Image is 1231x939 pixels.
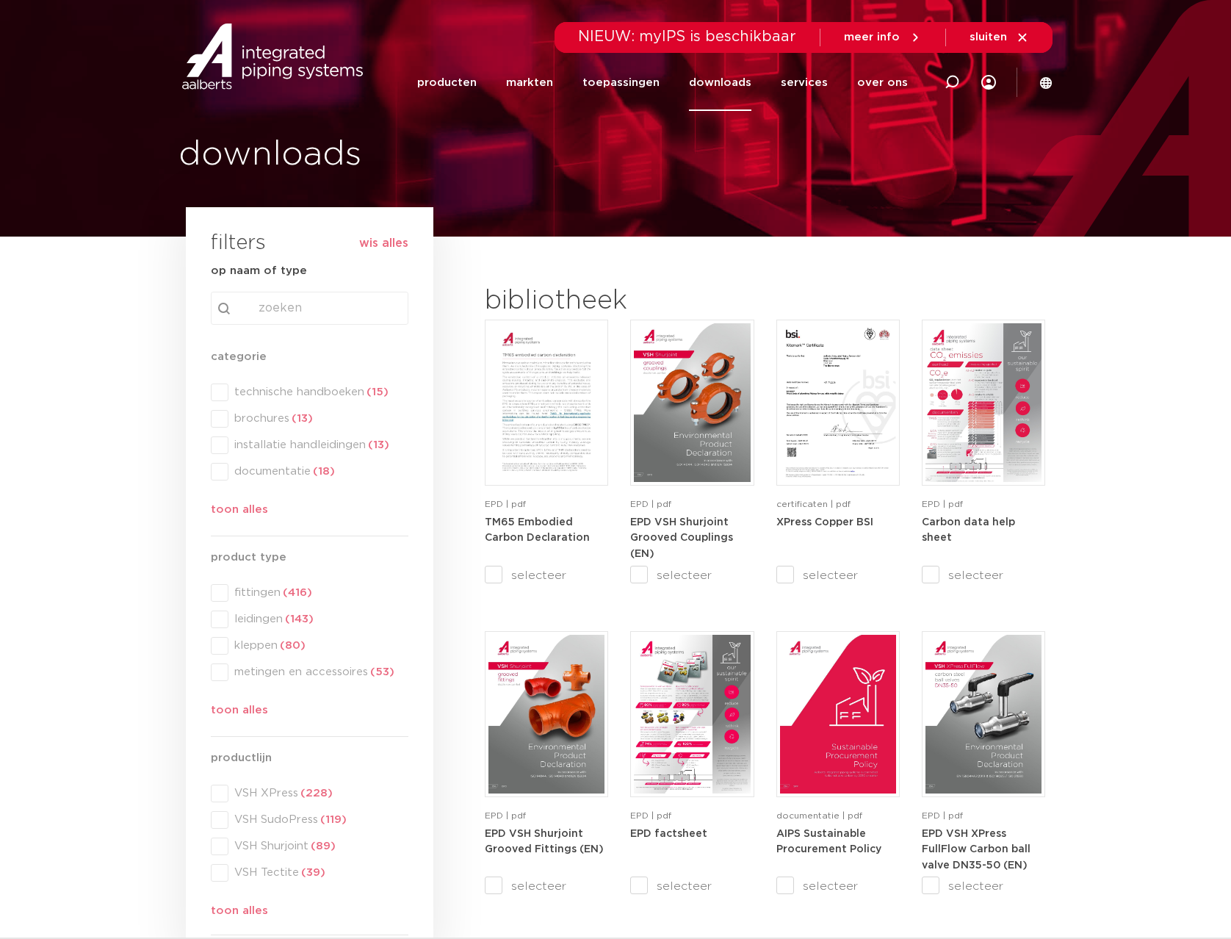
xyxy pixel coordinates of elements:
a: AIPS Sustainable Procurement Policy [776,828,881,855]
a: sluiten [970,31,1029,44]
span: sluiten [970,32,1007,43]
img: TM65-Embodied-Carbon-Declaration-pdf.jpg [488,323,604,482]
label: selecteer [922,877,1045,895]
span: EPD | pdf [485,811,526,820]
label: selecteer [485,566,608,584]
strong: Carbon data help sheet [922,517,1015,544]
h3: filters [211,226,266,262]
a: markten [506,54,553,111]
strong: op naam of type [211,265,307,276]
img: NL-Carbon-data-help-sheet-pdf.jpg [925,323,1042,482]
label: selecteer [776,566,900,584]
span: meer info [844,32,900,43]
img: Aips_A4Sustainable-Procurement-Policy_5011446_EN-pdf.jpg [780,635,896,794]
a: toepassingen [582,54,660,111]
h1: downloads [178,132,608,179]
span: EPD | pdf [485,500,526,508]
a: TM65 Embodied Carbon Declaration [485,517,590,544]
a: downloads [689,54,751,111]
strong: EPD VSH Shurjoint Grooved Couplings (EN) [630,517,733,559]
a: Carbon data help sheet [922,517,1015,544]
span: EPD | pdf [922,500,963,508]
span: NIEUW: myIPS is beschikbaar [578,29,796,44]
a: producten [417,54,477,111]
a: services [781,54,828,111]
label: selecteer [630,877,754,895]
span: documentatie | pdf [776,811,862,820]
a: EPD VSH Shurjoint Grooved Fittings (EN) [485,828,604,855]
label: selecteer [630,566,754,584]
a: XPress Copper BSI [776,517,873,528]
a: meer info [844,31,922,44]
h2: bibliotheek [485,284,746,319]
strong: TM65 Embodied Carbon Declaration [485,517,590,544]
span: EPD | pdf [630,500,671,508]
label: selecteer [485,877,608,895]
span: EPD | pdf [922,811,963,820]
img: VSH-XPress-Carbon-BallValveDN35-50_A4EPD_5011435-_2024_1.0_EN-pdf.jpg [925,635,1042,794]
a: EPD VSH XPress FullFlow Carbon ball valve DN35-50 (EN) [922,828,1030,871]
a: over ons [857,54,908,111]
img: Aips-EPD-A4Factsheet_NL-pdf.jpg [634,635,750,794]
img: VSH-Shurjoint-Grooved-Fittings_A4EPD_5011523_EN-pdf.jpg [488,635,604,794]
span: EPD | pdf [630,811,671,820]
a: EPD VSH Shurjoint Grooved Couplings (EN) [630,517,733,559]
span: certificaten | pdf [776,500,851,508]
strong: XPress Copper BSI [776,517,873,528]
a: EPD factsheet [630,828,707,839]
nav: Menu [417,54,908,111]
img: VSH-Shurjoint-Grooved-Couplings_A4EPD_5011512_EN-pdf.jpg [634,323,750,482]
img: XPress_Koper_BSI-pdf.jpg [780,323,896,482]
label: selecteer [922,566,1045,584]
label: selecteer [776,877,900,895]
